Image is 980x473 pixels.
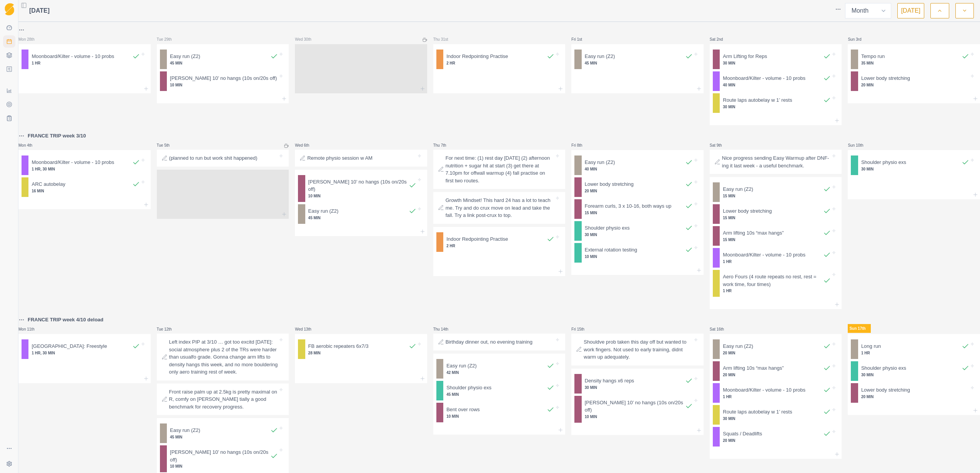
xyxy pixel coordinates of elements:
[861,394,969,400] p: 20 MIN
[433,334,566,351] div: Birthday dinner out, no evening training
[585,188,693,194] p: 20 MIN
[32,350,140,356] p: 1 HR, 30 MIN
[585,202,671,210] p: Forearm curls, 3 x 10-16, both ways up
[571,334,704,365] div: Shouldve prob taken this day off but wanted to work fingers. Not used to early training, didnt wa...
[169,388,278,411] p: Front raise palm up at 2.5kg is pretty maximal on R, comfy on [PERSON_NAME] tially a good benchma...
[170,60,278,66] p: 45 MIN
[574,243,700,263] div: External rotation testing10 MIN
[160,423,286,443] div: Easy run (Z2)45 MIN
[170,463,278,469] p: 10 MIN
[28,132,86,140] p: FRANCE TRIP week 3/10
[436,50,562,69] div: Indoor Redpointing Practise2 HR
[861,364,906,372] p: Shoulder physio exs
[308,215,416,221] p: 45 MIN
[713,383,839,403] div: Moonboard/Kilter - volume - 10 probs1 HR
[32,159,114,166] p: Moonboard/Kilter - volume - 10 probs
[861,342,881,350] p: Long run
[307,154,373,162] p: Remote physio session w AM
[170,53,200,60] p: Easy run (Z2)
[723,229,784,237] p: Arm lifting 10s “max hangs”
[18,142,42,148] p: Mon 4th
[3,458,15,470] button: Settings
[433,326,456,332] p: Thu 14th
[723,60,831,66] p: 30 MIN
[723,193,831,199] p: 15 MIN
[22,50,148,69] div: Moonboard/Kilter - volume - 10 probs1 HR
[433,142,456,148] p: Thu 7th
[723,53,767,60] p: Arm Lifting for Reps
[585,232,693,238] p: 30 MIN
[446,60,554,66] p: 2 HR
[157,326,180,332] p: Tue 12th
[861,159,906,166] p: Shoulder physio exs
[710,150,842,174] div: Nice progress sending Easy Warmup after DNF-ing it last week - a useful benchmark.
[170,434,278,440] p: 45 MIN
[713,93,839,113] div: Route laps autobelay w 1’ rests30 MIN
[585,246,637,254] p: External rotation testing
[723,82,831,88] p: 40 MIN
[723,416,831,422] p: 30 MIN
[574,50,700,69] div: Easy run (Z2)45 MIN
[571,326,594,332] p: Fri 15th
[295,36,318,42] p: Wed 30th
[723,394,831,400] p: 1 HR
[32,342,107,350] p: [GEOGRAPHIC_DATA]: Freestyle
[433,192,566,224] div: Growth Mindset! This hard 24 has a lot to teach me. Try and do crux move on lead and take the fal...
[713,226,839,246] div: Arm lifting 10s “max hangs”15 MIN
[436,359,562,379] div: Easy run (Z2)42 MIN
[585,377,634,385] p: Density hangs x6 reps
[446,392,554,397] p: 45 MIN
[22,155,148,175] div: Moonboard/Kilter - volume - 10 probs1 HR, 30 MIN
[848,36,871,42] p: Sun 3rd
[446,338,532,346] p: Birthday dinner out, no evening training
[298,204,424,224] div: Easy run (Z2)45 MIN
[713,270,839,297] div: Aero Fours (4 route repeats no rest, rest = work time, four times)1 HR
[32,188,140,194] p: 16 MIN
[571,36,594,42] p: Fri 1st
[585,385,693,390] p: 30 MIN
[170,427,200,434] p: Easy run (Z2)
[710,326,733,332] p: Sat 16th
[157,142,180,148] p: Tue 5th
[848,324,871,333] p: Sun 17th
[723,215,831,221] p: 15 MIN
[298,339,424,359] div: FB aerobic repeaters 6x7/328 MIN
[446,406,480,413] p: Bent over rows
[585,60,693,66] p: 45 MIN
[585,180,634,188] p: Lower body stretching
[851,155,977,175] div: Shoulder physio exs30 MIN
[713,248,839,268] div: Moonboard/Kilter - volume - 10 probs1 HR
[574,155,700,175] div: Easy run (Z2)40 MIN
[861,372,969,378] p: 30 MIN
[169,154,258,162] p: (planned to run but work shit happened)
[5,3,14,16] img: Logo
[713,405,839,425] div: Route laps autobelay w 1’ rests30 MIN
[308,350,416,356] p: 28 MIN
[713,50,839,69] div: Arm Lifting for Reps30 MIN
[723,438,831,443] p: 20 MIN
[861,60,969,66] p: 35 MIN
[723,386,805,394] p: Moonboard/Kilter - volume - 10 probs
[160,71,286,91] div: [PERSON_NAME] 10’ no hangs (10s on/20s off)10 MIN
[170,82,278,88] p: 10 MIN
[574,199,700,219] div: Forearm curls, 3 x 10-16, both ways up15 MIN
[170,448,270,463] p: [PERSON_NAME] 10’ no hangs (10s on/20s off)
[157,36,180,42] p: Tue 29th
[585,166,693,172] p: 40 MIN
[723,207,772,215] p: Lower body stretching
[710,36,733,42] p: Sat 2nd
[308,178,409,193] p: [PERSON_NAME] 10’ no hangs (10s on/20s off)
[723,273,823,288] p: Aero Fours (4 route repeats no rest, rest = work time, four times)
[585,414,693,420] p: 10 MIN
[436,232,562,252] div: Indoor Redpointing Practise2 HR
[851,339,977,359] div: Long run1 HR
[160,445,286,472] div: [PERSON_NAME] 10’ no hangs (10s on/20s off)10 MIN
[851,71,977,91] div: Lower body stretching20 MIN
[723,408,792,416] p: Route laps autobelay w 1’ rests
[574,221,700,241] div: Shoulder physio exs30 MIN
[574,177,700,197] div: Lower body stretching20 MIN
[446,370,554,375] p: 42 MIN
[585,159,615,166] p: Easy run (Z2)
[571,142,594,148] p: Fri 8th
[157,334,289,380] div: Left index PIP at 3/10 … got too excitd [DATE]: social atmosphere plus 2 of the TRs were harder t...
